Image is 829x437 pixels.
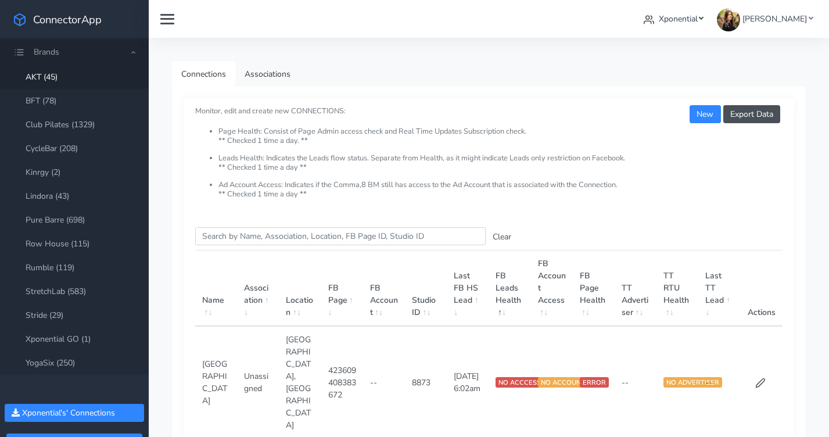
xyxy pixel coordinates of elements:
[363,250,405,327] th: FB Account
[33,12,102,27] span: ConnectorApp
[698,250,740,327] th: Last TT Lead
[663,377,722,388] span: NO ADVERTISER
[690,105,720,123] button: New
[195,250,237,327] th: Name
[235,61,300,87] a: Associations
[218,154,783,181] li: Leads Health: Indicates the Leads flow status. Separate from Health, as it might indicate Leads o...
[5,404,144,422] button: Xponential's' Connections
[195,96,783,199] small: Monitor, edit and create new CONNECTIONS:
[712,8,817,30] a: [PERSON_NAME]
[656,250,698,327] th: TT RTU Health
[489,250,530,327] th: FB Leads Health
[580,377,609,388] span: ERROR
[279,250,321,327] th: Location
[615,250,656,327] th: TT Advertiser
[717,8,740,31] img: Dedra Gomez
[639,8,708,30] a: Xponential
[573,250,615,327] th: FB Page Health
[741,250,783,327] th: Actions
[538,377,588,388] span: NO ACCOUNT
[405,250,447,327] th: Studio ID
[195,227,486,245] input: enter text you want to search
[496,377,544,388] span: NO ACCCESS
[531,250,573,327] th: FB Account Access
[321,250,363,327] th: FB Page
[742,13,807,24] span: [PERSON_NAME]
[172,61,235,87] a: Connections
[723,105,780,123] button: Export Data
[659,13,698,24] span: Xponential
[34,46,59,58] span: Brands
[218,181,783,199] li: Ad Account Access: Indicates if the Comma,8 BM still has access to the Ad Account that is associa...
[486,228,518,246] button: Clear
[218,127,783,154] li: Page Health: Consist of Page Admin access check and Real Time Updates Subscription check. ** Chec...
[447,250,489,327] th: Last FB HS Lead
[237,250,279,327] th: Association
